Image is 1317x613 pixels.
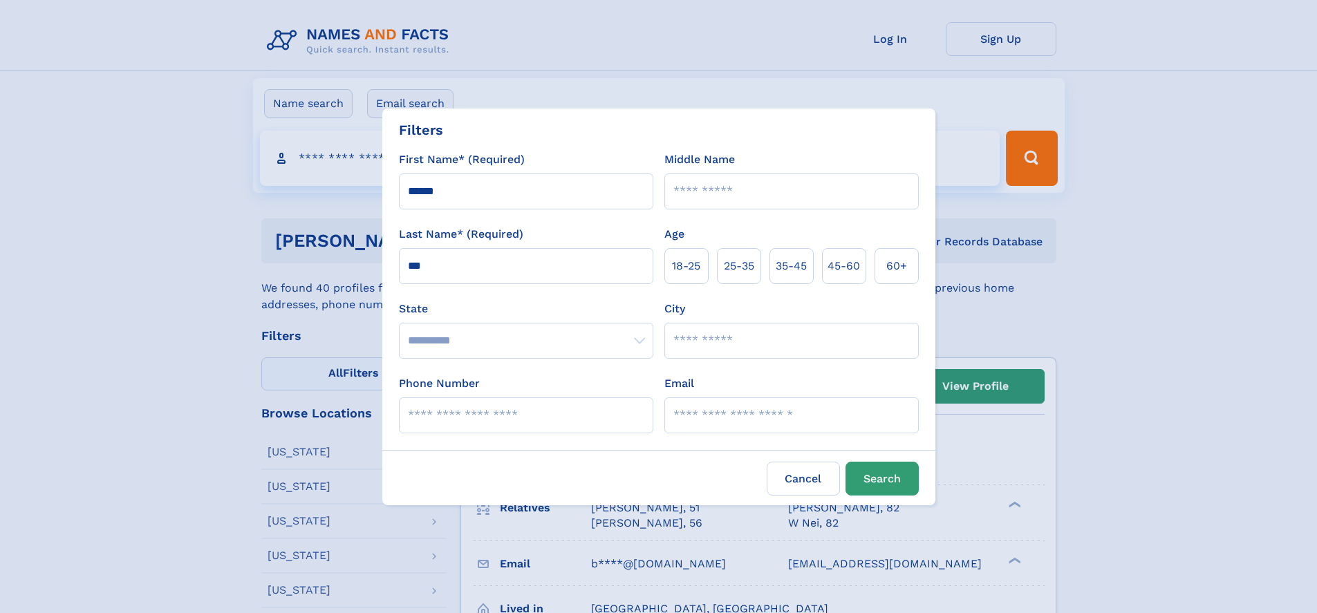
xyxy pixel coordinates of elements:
label: Middle Name [664,151,735,168]
button: Search [846,462,919,496]
span: 18‑25 [672,258,700,274]
span: 25‑35 [724,258,754,274]
label: Email [664,375,694,392]
label: First Name* (Required) [399,151,525,168]
div: Filters [399,120,443,140]
span: 45‑60 [828,258,860,274]
span: 60+ [886,258,907,274]
label: Age [664,226,684,243]
label: Phone Number [399,375,480,392]
label: City [664,301,685,317]
label: Cancel [767,462,840,496]
label: Last Name* (Required) [399,226,523,243]
span: 35‑45 [776,258,807,274]
label: State [399,301,653,317]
